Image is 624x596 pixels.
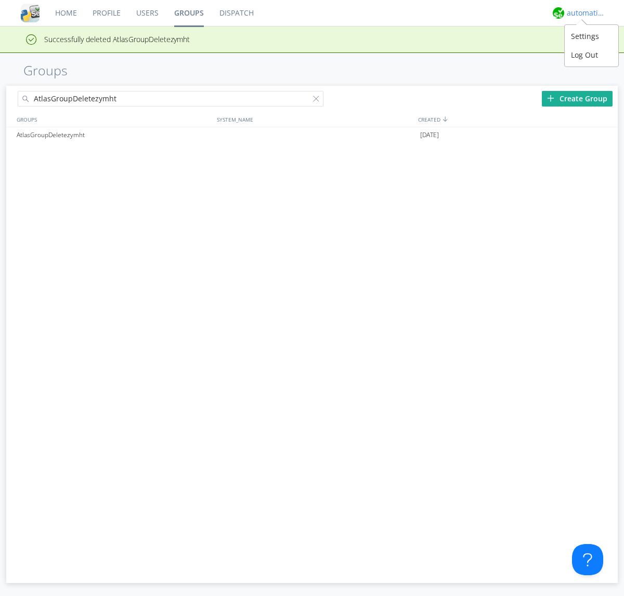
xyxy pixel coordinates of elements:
div: GROUPS [14,112,212,127]
iframe: Toggle Customer Support [572,544,603,575]
img: cddb5a64eb264b2086981ab96f4c1ba7 [21,4,40,22]
span: Successfully deleted AtlasGroupDeletezymht [8,34,190,44]
div: Create Group [542,91,613,107]
div: AtlasGroupDeletezymht [14,127,214,143]
div: SYSTEM_NAME [214,112,415,127]
div: automation+atlas [567,8,606,18]
span: [DATE] [420,127,439,143]
input: Search groups [18,91,323,107]
img: plus.svg [547,95,554,102]
div: Settings [565,27,618,46]
div: Log Out [565,46,618,64]
div: CREATED [415,112,618,127]
img: d2d01cd9b4174d08988066c6d424eccd [553,7,564,19]
a: AtlasGroupDeletezymht[DATE] [6,127,618,143]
